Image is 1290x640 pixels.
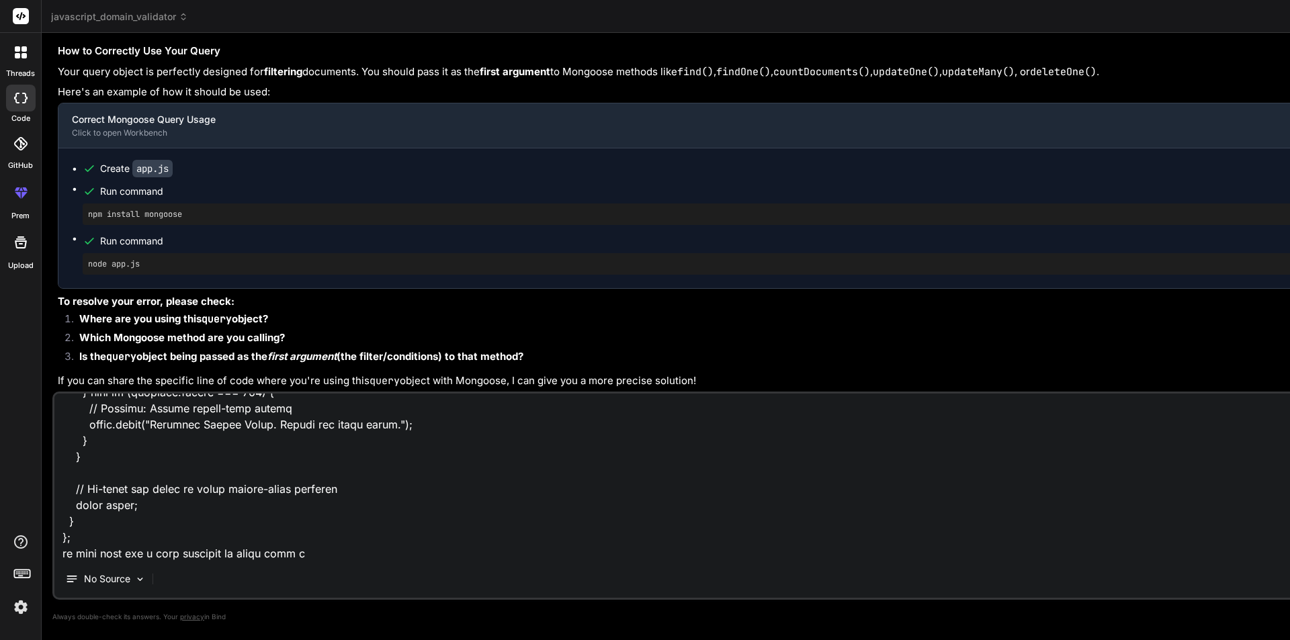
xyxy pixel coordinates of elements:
code: query [202,312,232,326]
label: threads [6,68,35,79]
img: Pick Models [134,574,146,585]
code: query [106,350,136,363]
code: countDocuments() [773,65,870,79]
label: prem [11,210,30,222]
code: find() [677,65,714,79]
code: updateMany() [942,65,1015,79]
code: query [370,374,400,387]
code: app.js [132,160,173,177]
span: javascript_domain_validator [51,10,188,24]
div: Create [100,162,173,175]
strong: first argument [480,65,550,78]
code: deleteOne() [1030,65,1096,79]
span: privacy [180,612,204,621]
label: code [11,113,30,124]
p: No Source [84,572,130,586]
strong: Which Mongoose method are you calling? [79,331,285,344]
em: first argument [267,350,337,363]
code: updateOne() [873,65,939,79]
code: findOne() [716,65,771,79]
label: Upload [8,260,34,271]
img: settings [9,596,32,619]
strong: filtering [264,65,302,78]
label: GitHub [8,160,33,171]
strong: To resolve your error, please check: [58,295,234,308]
strong: Where are you using this object? [79,312,268,325]
strong: Is the object being passed as the (the filter/conditions) to that method? [79,350,523,363]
